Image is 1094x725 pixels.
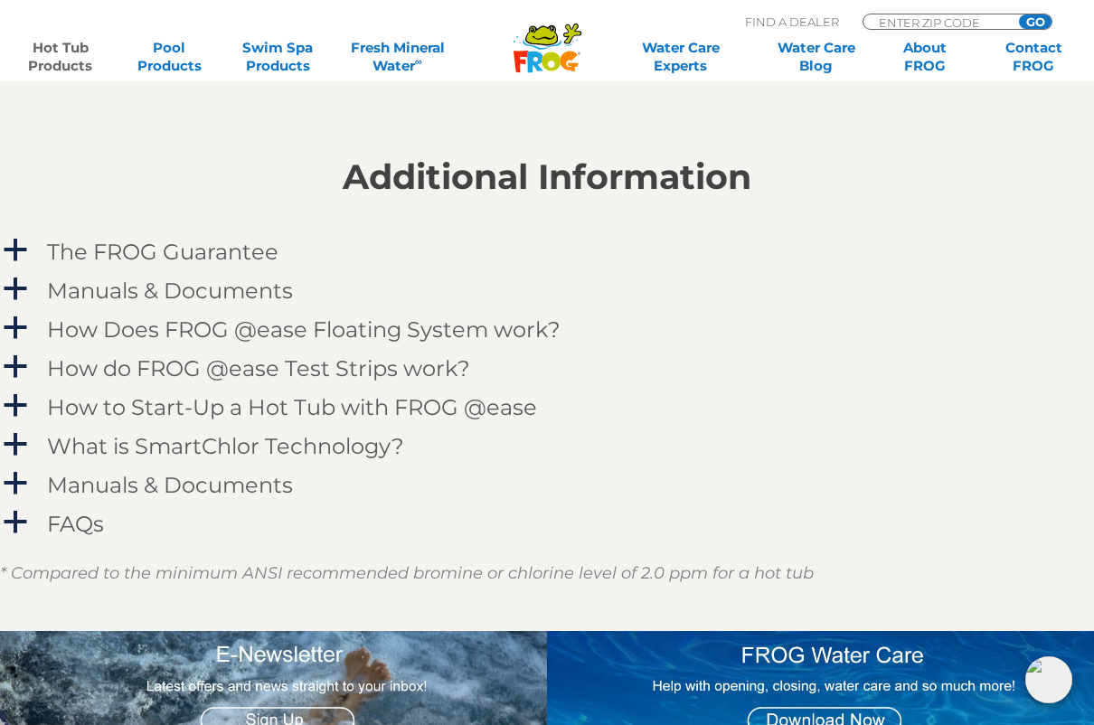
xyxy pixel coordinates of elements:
[47,278,293,303] h4: Manuals & Documents
[47,473,293,497] h4: Manuals & Documents
[47,512,104,536] h4: FAQs
[2,276,29,303] span: a
[991,39,1076,75] a: ContactFROG
[18,39,103,75] a: Hot TubProducts
[1025,656,1072,703] img: openIcon
[1019,14,1052,29] input: GO
[774,39,859,75] a: Water CareBlog
[47,356,470,381] h4: How do FROG @ease Test Strips work?
[127,39,212,75] a: PoolProducts
[47,395,537,419] h4: How to Start-Up a Hot Tub with FROG @ease
[415,55,422,68] sup: ∞
[2,509,29,536] span: a
[47,434,404,458] h4: What is SmartChlor Technology?
[745,14,839,30] p: Find A Dealer
[2,392,29,419] span: a
[344,39,450,75] a: Fresh MineralWater∞
[2,431,29,458] span: a
[612,39,750,75] a: Water CareExperts
[877,14,999,30] input: Zip Code Form
[2,353,29,381] span: a
[2,470,29,497] span: a
[236,39,321,75] a: Swim SpaProducts
[2,237,29,264] span: a
[882,39,967,75] a: AboutFROG
[2,315,29,342] span: a
[47,317,561,342] h4: How Does FROG @ease Floating System work?
[47,240,278,264] h4: The FROG Guarantee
